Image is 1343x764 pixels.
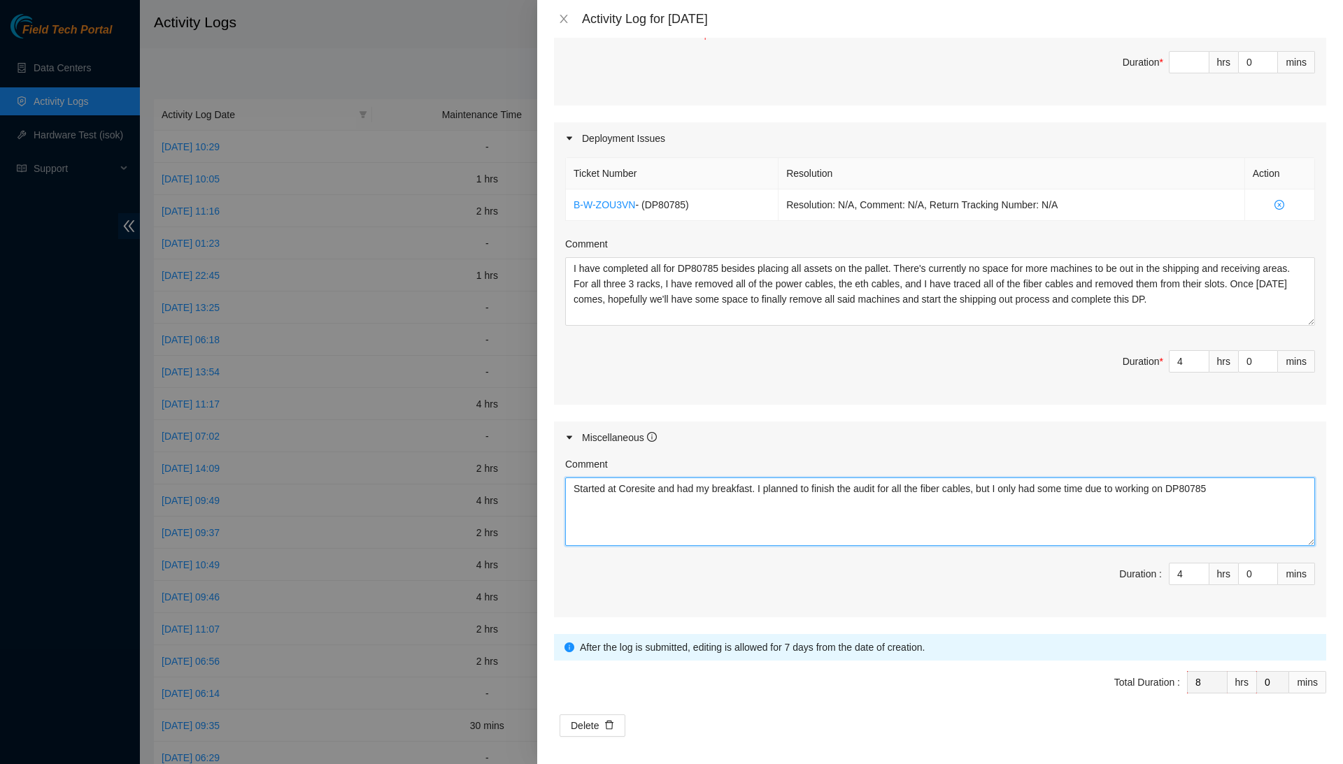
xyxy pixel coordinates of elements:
textarea: Comment [565,477,1315,546]
span: Delete [571,718,599,733]
span: delete [604,720,614,731]
div: Deployment Issues [554,122,1326,154]
span: info-circle [564,642,574,652]
div: Duration : [1119,566,1162,582]
div: Total Duration : [1114,675,1180,690]
label: Comment [565,456,608,472]
div: hrs [1209,350,1239,373]
th: Ticket Number [566,158,779,189]
div: Miscellaneous [582,430,657,445]
button: Deletedelete [560,714,625,737]
div: mins [1278,51,1315,73]
label: Comment [565,236,608,252]
span: info-circle [647,432,657,442]
div: hrs [1209,51,1239,73]
div: After the log is submitted, editing is allowed for 7 days from the date of creation. [580,640,1316,655]
div: Duration [1123,55,1163,70]
span: caret-right [565,433,574,442]
span: close [558,13,569,24]
span: - ( DP80785 ) [635,199,688,210]
div: hrs [1228,671,1257,693]
div: mins [1278,563,1315,585]
div: Activity Log for [DATE] [582,11,1326,27]
td: Resolution: N/A, Comment: N/A, Return Tracking Number: N/A [779,189,1244,221]
span: caret-right [565,134,574,143]
div: Duration [1123,354,1163,369]
textarea: Comment [565,257,1315,326]
div: Miscellaneous info-circle [554,421,1326,454]
a: B-W-ZOU3VN [574,199,635,210]
div: mins [1278,350,1315,373]
button: Close [554,13,574,26]
span: close-circle [1253,200,1307,210]
div: hrs [1209,563,1239,585]
th: Resolution [779,158,1244,189]
div: mins [1289,671,1326,693]
th: Action [1245,158,1315,189]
